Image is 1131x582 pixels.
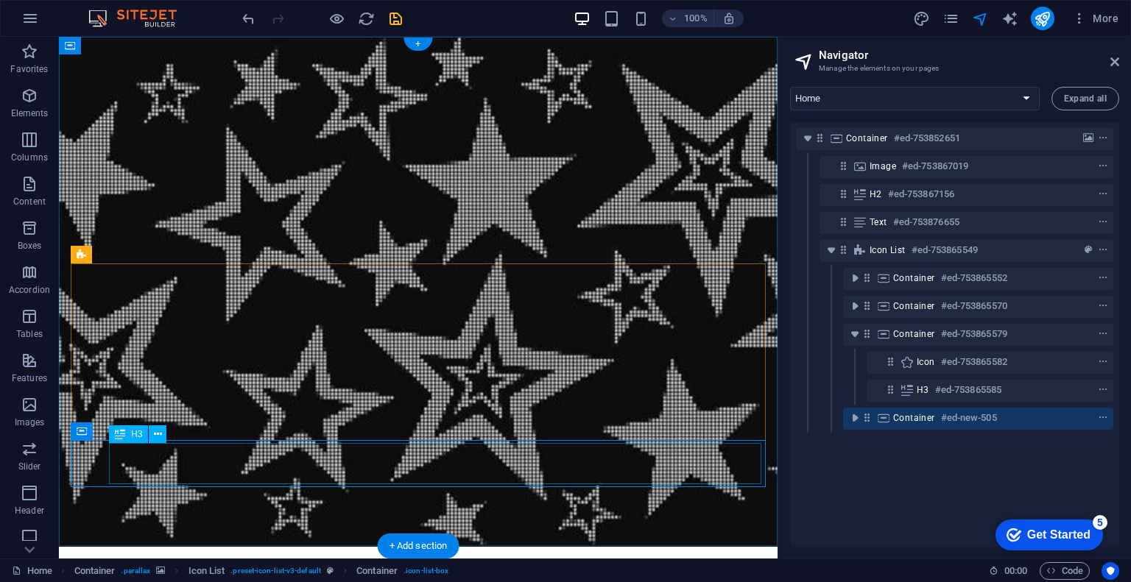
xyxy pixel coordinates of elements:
[846,325,864,343] button: toggle-expand
[1096,353,1110,371] button: context-menu
[941,269,1007,287] h6: #ed-753865552
[404,38,432,51] div: +
[378,533,459,558] div: + Add section
[893,328,935,340] span: Container
[1081,129,1096,147] button: background
[1066,7,1124,30] button: More
[12,7,119,38] div: Get Started 5 items remaining, 0% complete
[327,567,334,575] i: This element is a customizable preset
[870,160,896,172] span: Image
[11,152,48,163] p: Columns
[942,10,960,27] button: pages
[1072,11,1118,26] span: More
[387,10,404,27] button: save
[1001,10,1018,27] i: AI Writer
[1096,185,1110,203] button: context-menu
[121,562,150,580] span: . parallax
[18,240,42,252] p: Boxes
[74,562,449,580] nav: breadcrumb
[888,185,954,203] h6: #ed-753867156
[893,412,935,424] span: Container
[935,381,1001,399] h6: #ed-753865585
[1040,562,1090,580] button: Code
[230,562,321,580] span: . preset-icon-list-v3-default
[1064,94,1107,103] span: Expand all
[357,10,375,27] button: reload
[846,269,864,287] button: toggle-expand
[870,188,882,200] span: H2
[1051,87,1119,110] button: Expand all
[972,10,990,27] button: navigator
[722,12,736,25] i: On resize automatically adjust zoom level to fit chosen device.
[972,10,989,27] i: Navigator
[12,372,47,384] p: Features
[358,10,375,27] i: Reload page
[893,272,935,284] span: Container
[404,562,448,580] span: . icon-list-box
[12,562,52,580] a: Click to cancel selection. Double-click to open Pages
[870,216,887,228] span: Text
[1004,562,1027,580] span: 00 00
[684,10,708,27] h6: 100%
[893,300,935,312] span: Container
[16,328,43,340] p: Tables
[941,353,1007,371] h6: #ed-753865582
[74,562,116,580] span: Click to select. Double-click to edit
[1081,241,1096,259] button: preset
[11,107,49,119] p: Elements
[893,213,959,231] h6: #ed-753876655
[1096,129,1110,147] button: context-menu
[822,241,840,259] button: toggle-expand
[1096,297,1110,315] button: context-menu
[902,157,968,175] h6: #ed-753867019
[15,416,45,428] p: Images
[846,297,864,315] button: toggle-expand
[662,10,714,27] button: 100%
[1102,562,1119,580] button: Usercentrics
[913,10,931,27] button: design
[989,562,1028,580] h6: Session time
[894,129,960,147] h6: #ed-753852651
[13,196,46,207] p: Content
[1096,409,1110,427] button: context-menu
[1096,325,1110,343] button: context-menu
[1046,562,1083,580] span: Code
[1001,10,1019,27] button: text_generator
[356,562,398,580] span: Click to select. Double-click to edit
[387,10,404,27] i: Save (Ctrl+S)
[239,10,257,27] button: undo
[941,325,1007,343] h6: #ed-753865579
[1096,213,1110,231] button: context-menu
[1096,269,1110,287] button: context-menu
[85,10,195,27] img: Editor Logo
[917,356,935,368] span: Icon
[18,461,41,472] p: Slider
[1031,7,1054,30] button: publish
[109,3,124,18] div: 5
[942,10,959,27] i: Pages (Ctrl+Alt+S)
[156,567,165,575] i: This element contains a background
[941,297,1007,315] h6: #ed-753865570
[188,562,225,580] span: Click to select. Double-click to edit
[846,409,864,427] button: toggle-expand
[941,409,997,427] h6: #ed-new-505
[819,49,1119,62] h2: Navigator
[1096,241,1110,259] button: context-menu
[15,505,44,517] p: Header
[799,129,817,147] button: toggle-expand
[1015,565,1017,576] span: :
[917,384,929,396] span: H3
[1096,157,1110,175] button: context-menu
[9,284,50,296] p: Accordion
[240,10,257,27] i: Undo: Duplicate elements (Ctrl+Z)
[1034,10,1051,27] i: Publish
[819,62,1090,75] h3: Manage the elements on your pages
[10,63,48,75] p: Favorites
[870,244,906,256] span: Icon List
[43,16,107,29] div: Get Started
[1096,381,1110,399] button: context-menu
[131,430,142,439] span: H3
[912,241,978,259] h6: #ed-753865549
[846,132,888,144] span: Container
